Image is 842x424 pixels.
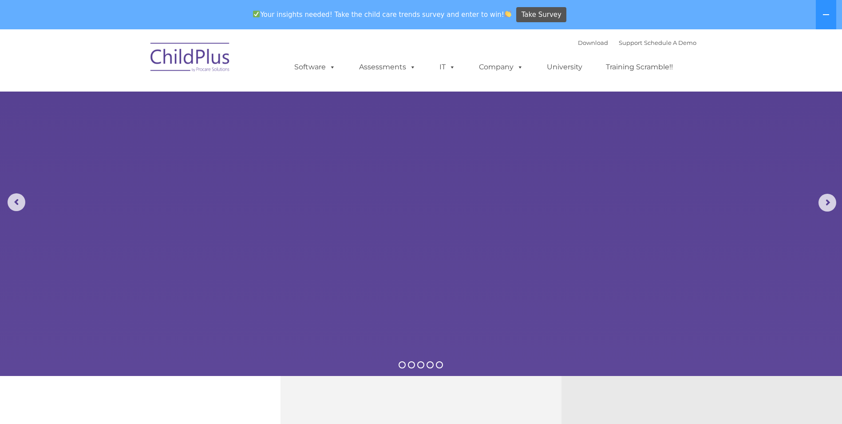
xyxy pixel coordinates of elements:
[578,39,696,46] font: |
[597,58,682,76] a: Training Scramble!!
[285,58,344,76] a: Software
[619,39,642,46] a: Support
[516,7,566,23] a: Take Survey
[431,58,464,76] a: IT
[578,39,608,46] a: Download
[249,6,515,23] span: Your insights needed! Take the child care trends survey and enter to win!
[146,36,235,81] img: ChildPlus by Procare Solutions
[538,58,591,76] a: University
[505,11,511,17] img: 👏
[470,58,532,76] a: Company
[253,11,260,17] img: ✅
[644,39,696,46] a: Schedule A Demo
[522,7,561,23] span: Take Survey
[350,58,425,76] a: Assessments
